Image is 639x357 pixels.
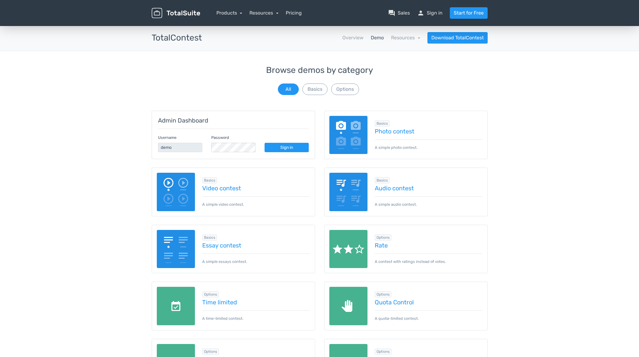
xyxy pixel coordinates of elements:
[388,9,395,17] span: question_answer
[158,135,176,140] label: Username
[375,185,483,192] a: Audio contest
[157,173,195,211] img: video-poll.png.webp
[329,173,368,211] img: audio-poll.png.webp
[157,230,195,268] img: essay-contest.png.webp
[375,254,483,264] p: A contest with ratings instead of votes.
[202,185,310,192] a: Video contest
[202,349,219,355] span: Browse all in Options
[427,32,488,44] a: Download TotalContest
[202,196,310,207] p: A simple video contest.
[417,9,424,17] span: person
[286,9,302,17] a: Pricing
[375,177,390,183] span: Browse all in Basics
[371,34,384,41] a: Demo
[417,9,443,17] a: personSign in
[202,310,310,321] p: A time-limited contest.
[375,128,483,135] a: Photo contest
[202,177,217,183] span: Browse all in Basics
[375,349,391,355] span: Browse all in Options
[331,84,359,95] button: Options
[329,116,368,154] img: image-poll.png.webp
[375,310,483,321] p: A quota-limited contest.
[375,139,483,150] p: A simple photo contest.
[302,84,328,95] button: Basics
[152,8,200,18] img: TotalSuite for WordPress
[211,135,229,140] label: Password
[202,299,310,306] a: Time limited
[329,287,368,325] img: quota-limited.png.webp
[391,35,420,41] a: Resources
[249,10,278,16] a: Resources
[375,242,483,249] a: Rate
[375,120,390,126] span: Browse all in Basics
[375,196,483,207] p: A simple audio contest.
[216,10,242,16] a: Products
[157,287,195,325] img: date-limited.png.webp
[152,66,488,75] h3: Browse demos by category
[202,254,310,264] p: A simple essays contest.
[202,234,217,241] span: Browse all in Basics
[375,291,391,297] span: Browse all in Options
[329,230,368,268] img: rate.png.webp
[375,234,391,241] span: Browse all in Options
[450,7,488,19] a: Start for Free
[202,291,219,297] span: Browse all in Options
[202,242,310,249] a: Essay contest
[278,84,299,95] button: All
[152,33,202,43] h3: TotalContest
[158,117,309,124] h5: Admin Dashboard
[375,299,483,306] a: Quota Control
[388,9,410,17] a: question_answerSales
[342,34,364,41] a: Overview
[265,143,309,152] a: Sign in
